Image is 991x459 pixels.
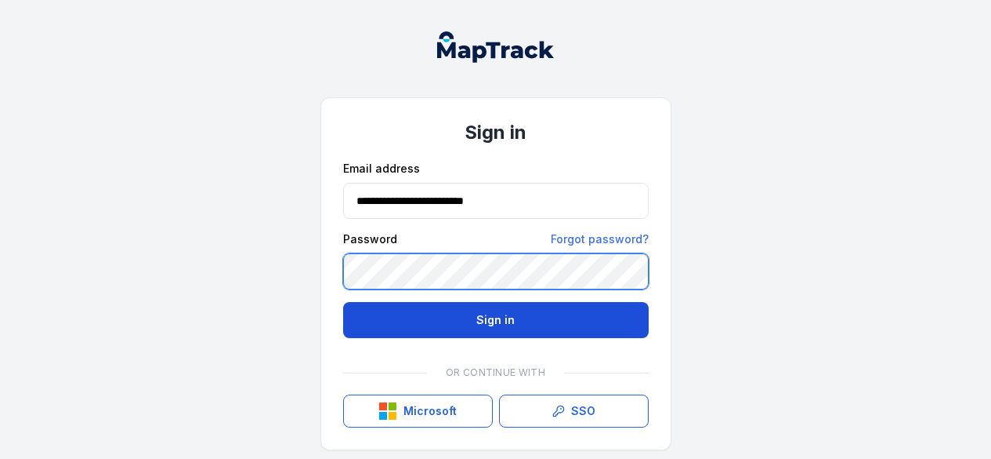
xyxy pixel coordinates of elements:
[412,31,580,63] nav: Global
[343,161,420,177] label: Email address
[551,231,649,247] a: Forgot password?
[343,231,397,247] label: Password
[343,120,649,145] h1: Sign in
[343,302,649,338] button: Sign in
[343,357,649,388] div: Or continue with
[499,395,649,428] a: SSO
[343,395,493,428] button: Microsoft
